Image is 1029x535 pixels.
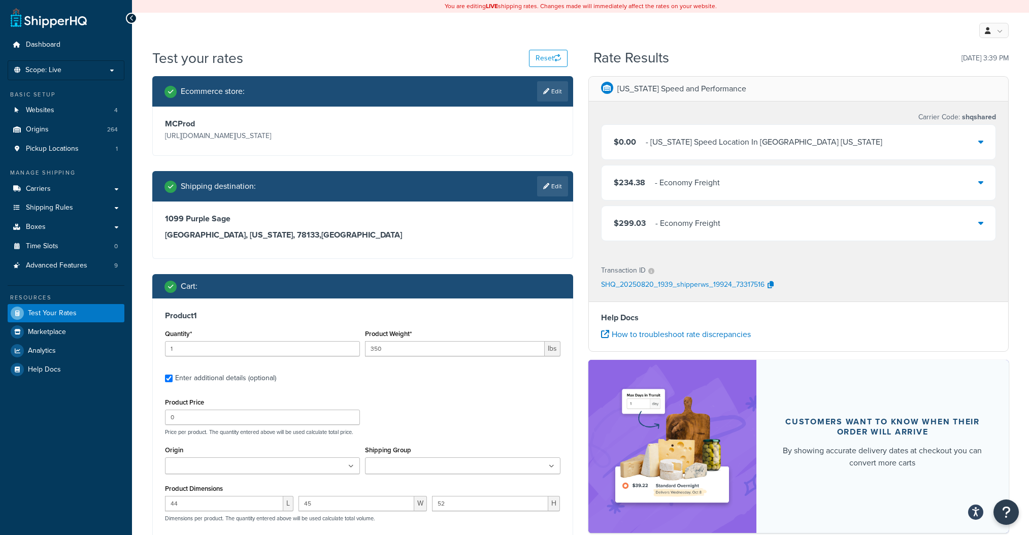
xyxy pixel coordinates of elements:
div: - Economy Freight [655,176,720,190]
li: Pickup Locations [8,140,124,158]
span: Pickup Locations [26,145,79,153]
span: H [548,496,560,511]
label: Quantity* [165,330,192,338]
p: Transaction ID [601,263,646,278]
span: Boxes [26,223,46,231]
span: $299.03 [614,217,646,229]
span: Carriers [26,185,51,193]
span: 1 [116,145,118,153]
input: 0.0 [165,341,360,356]
div: - Economy Freight [655,216,720,230]
input: 0.00 [365,341,544,356]
span: 0 [114,242,118,251]
span: 4 [114,106,118,115]
p: [US_STATE] Speed and Performance [617,82,746,96]
a: Time Slots0 [8,237,124,256]
span: W [414,496,427,511]
a: Help Docs [8,360,124,379]
p: Dimensions per product. The quantity entered above will be used calculate total volume. [162,515,375,522]
div: Customers want to know when their order will arrive [781,417,984,437]
div: - [US_STATE] Speed Location In [GEOGRAPHIC_DATA] [US_STATE] [646,135,882,149]
span: $0.00 [614,136,636,148]
a: Marketplace [8,323,124,341]
a: How to troubleshoot rate discrepancies [601,328,751,340]
li: Advanced Features [8,256,124,275]
span: 264 [107,125,118,134]
a: Pickup Locations1 [8,140,124,158]
a: Shipping Rules [8,198,124,217]
span: shqshared [960,112,996,122]
p: [URL][DOMAIN_NAME][US_STATE] [165,129,360,143]
label: Product Dimensions [165,485,223,492]
div: Basic Setup [8,90,124,99]
span: Shipping Rules [26,204,73,212]
p: Carrier Code: [918,110,996,124]
a: Advanced Features9 [8,256,124,275]
h2: Shipping destination : [181,182,256,191]
div: Resources [8,293,124,302]
label: Product Weight* [365,330,412,338]
span: Websites [26,106,54,115]
button: Open Resource Center [993,499,1019,525]
label: Shipping Group [365,446,411,454]
b: LIVE [486,2,498,11]
h2: Rate Results [593,50,669,66]
a: Edit [537,176,568,196]
li: Time Slots [8,237,124,256]
h3: MCProd [165,119,360,129]
h2: Ecommerce store : [181,87,245,96]
span: Scope: Live [25,66,61,75]
span: lbs [545,341,560,356]
button: Reset [529,50,568,67]
span: Time Slots [26,242,58,251]
h4: Help Docs [601,312,997,324]
p: [DATE] 3:39 PM [961,51,1009,65]
span: Marketplace [28,328,66,337]
p: SHQ_20250820_1939_shipperws_19924_73317516 [601,278,765,293]
span: Origins [26,125,49,134]
a: Test Your Rates [8,304,124,322]
div: By showing accurate delivery dates at checkout you can convert more carts [781,445,984,469]
a: Carriers [8,180,124,198]
a: Boxes [8,218,124,237]
span: Test Your Rates [28,309,77,318]
h1: Test your rates [152,48,243,68]
label: Origin [165,446,183,454]
h3: Product 1 [165,311,560,321]
a: Websites4 [8,101,124,120]
h2: Cart : [181,282,197,291]
h3: 1099 Purple Sage [165,214,560,224]
a: Edit [537,81,568,102]
input: Enter additional details (optional) [165,375,173,382]
li: Websites [8,101,124,120]
span: Help Docs [28,365,61,374]
img: feature-image-ddt-36eae7f7280da8017bfb280eaccd9c446f90b1fe08728e4019434db127062ab4.png [609,375,736,518]
span: $234.38 [614,177,645,188]
span: L [283,496,293,511]
a: Analytics [8,342,124,360]
label: Product Price [165,398,204,406]
span: 9 [114,261,118,270]
h3: [GEOGRAPHIC_DATA], [US_STATE], 78133 , [GEOGRAPHIC_DATA] [165,230,560,240]
span: Advanced Features [26,261,87,270]
a: Dashboard [8,36,124,54]
li: Origins [8,120,124,139]
p: Price per product. The quantity entered above will be used calculate total price. [162,428,563,436]
span: Analytics [28,347,56,355]
a: Origins264 [8,120,124,139]
div: Manage Shipping [8,169,124,177]
span: Dashboard [26,41,60,49]
div: Enter additional details (optional) [175,371,276,385]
